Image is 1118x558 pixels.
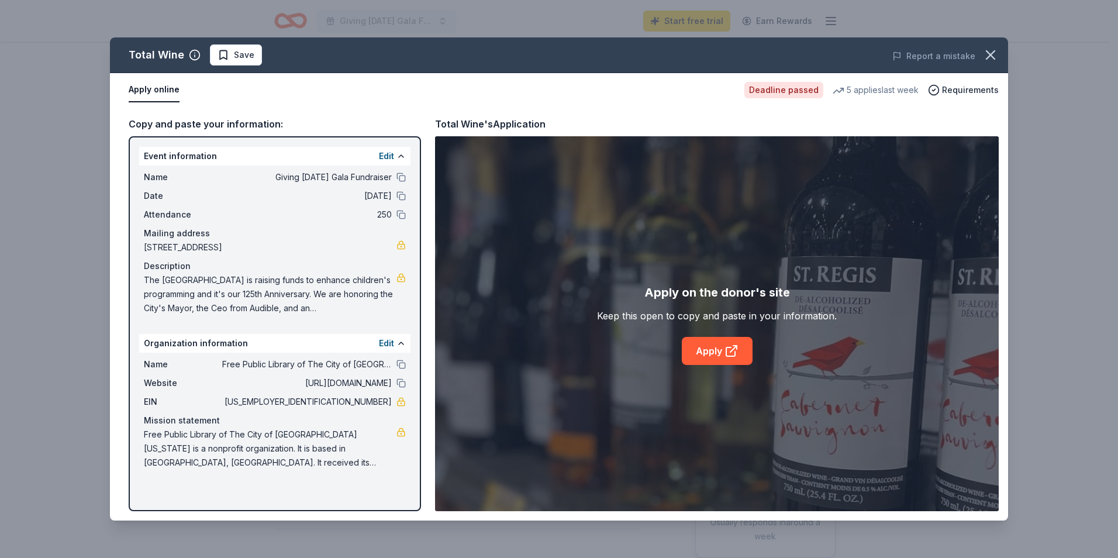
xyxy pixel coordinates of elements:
[942,83,999,97] span: Requirements
[928,83,999,97] button: Requirements
[222,395,392,409] span: [US_EMPLOYER_IDENTIFICATION_NUMBER]
[144,357,222,371] span: Name
[139,334,410,353] div: Organization information
[144,376,222,390] span: Website
[222,208,392,222] span: 250
[129,46,184,64] div: Total Wine
[644,283,790,302] div: Apply on the donor's site
[144,428,396,470] span: Free Public Library of The City of [GEOGRAPHIC_DATA][US_STATE] is a nonprofit organization. It is...
[222,170,392,184] span: Giving [DATE] Gala Fundraiser
[129,78,180,102] button: Apply online
[222,189,392,203] span: [DATE]
[833,83,919,97] div: 5 applies last week
[744,82,823,98] div: Deadline passed
[222,357,392,371] span: Free Public Library of The City of [GEOGRAPHIC_DATA][US_STATE]
[139,147,410,166] div: Event information
[144,414,406,428] div: Mission statement
[210,44,262,66] button: Save
[144,273,396,315] span: The [GEOGRAPHIC_DATA] is raising funds to enhance children's programming and it's our 125th Anniv...
[144,240,396,254] span: [STREET_ADDRESS]
[682,337,753,365] a: Apply
[379,149,394,163] button: Edit
[597,309,837,323] div: Keep this open to copy and paste in your information.
[129,116,421,132] div: Copy and paste your information:
[144,226,406,240] div: Mailing address
[892,49,975,63] button: Report a mistake
[379,336,394,350] button: Edit
[144,208,222,222] span: Attendance
[234,48,254,62] span: Save
[144,170,222,184] span: Name
[435,116,546,132] div: Total Wine's Application
[144,259,406,273] div: Description
[222,376,392,390] span: [URL][DOMAIN_NAME]
[144,395,222,409] span: EIN
[144,189,222,203] span: Date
